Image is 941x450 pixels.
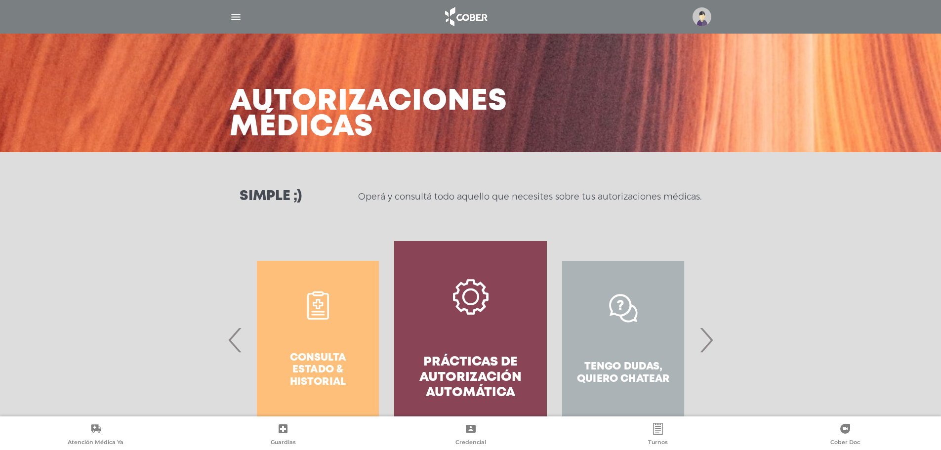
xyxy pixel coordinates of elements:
span: Atención Médica Ya [68,439,123,448]
a: Prácticas de autorización automática [394,241,547,439]
span: Previous [226,313,245,367]
a: Turnos [564,423,751,448]
span: Guardias [271,439,296,448]
span: Next [696,313,716,367]
a: Credencial [377,423,564,448]
h4: Prácticas de autorización automática [412,355,529,401]
img: logo_cober_home-white.png [440,5,491,29]
img: Cober_menu-lines-white.svg [230,11,242,23]
a: Cober Doc [752,423,939,448]
span: Cober Doc [830,439,860,448]
span: Credencial [455,439,486,448]
a: Guardias [189,423,376,448]
a: Atención Médica Ya [2,423,189,448]
img: profile-placeholder.svg [693,7,711,26]
span: Turnos [648,439,668,448]
h3: Autorizaciones médicas [230,89,507,140]
p: Operá y consultá todo aquello que necesites sobre tus autorizaciones médicas. [358,191,701,203]
h3: Simple ;) [240,190,302,204]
